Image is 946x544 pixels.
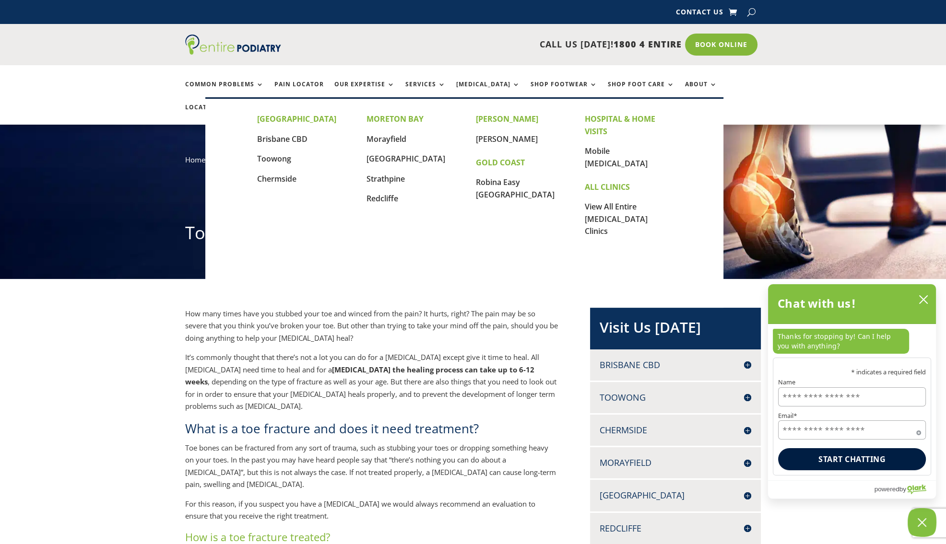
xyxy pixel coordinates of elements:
p: CALL US [DATE]! [318,38,682,51]
a: Common Problems [185,81,264,102]
a: [GEOGRAPHIC_DATA] [367,153,445,164]
span: 1800 4 ENTIRE [614,38,682,50]
a: Powered by Olark [874,481,936,498]
a: Mobile [MEDICAL_DATA] [585,146,648,169]
a: Home [185,155,205,164]
a: [MEDICAL_DATA] [456,81,520,102]
label: Name [778,379,926,385]
a: Robina Easy [GEOGRAPHIC_DATA] [475,177,554,200]
a: Services [405,81,446,102]
a: [PERSON_NAME] [475,134,537,144]
a: View All Entire [MEDICAL_DATA] Clinics [585,201,648,236]
label: Email* [778,413,926,419]
a: Brisbane CBD [257,134,307,144]
p: It’s commonly thought that there’s not a lot you can do for a [MEDICAL_DATA] except give it time ... [185,351,558,420]
p: How many times have you stubbed your toe and winced from the pain? It hurts, right? The pain may ... [185,308,558,352]
a: Pain Locator [274,81,324,102]
p: * indicates a required field [778,369,926,375]
button: close chatbox [916,292,931,307]
a: About [685,81,717,102]
input: Email [778,420,926,440]
a: Chermside [257,174,296,184]
a: Strathpine [367,174,405,184]
h1: Toe fracture [185,221,761,250]
a: Redcliffe [367,193,398,204]
strong: ALL CLINICS [585,182,630,192]
p: Toe bones can be fractured from any sort of trauma, such as stubbing your toes or dropping someth... [185,442,558,498]
a: Morayfield [367,134,406,144]
div: olark chatbox [768,284,936,499]
h4: Morayfield [600,457,751,469]
a: Our Expertise [334,81,395,102]
strong: GOLD COAST [475,157,524,168]
input: Name [778,387,926,406]
a: Contact Us [676,9,723,19]
img: logo (1) [185,35,281,55]
button: Close Chatbox [908,508,936,537]
span: Required field [916,428,921,433]
strong: HOSPITAL & HOME VISITS [585,114,655,137]
h2: Visit Us [DATE] [600,317,751,342]
strong: [GEOGRAPHIC_DATA] [257,114,336,124]
h4: Redcliffe [600,522,751,534]
a: Locations [185,104,233,125]
h4: Chermside [600,424,751,436]
a: Toowong [257,153,291,164]
a: Entire Podiatry [185,47,281,57]
div: chat [768,324,936,358]
button: Start chatting [778,448,926,470]
a: Shop Footwear [531,81,597,102]
a: Shop Foot Care [608,81,674,102]
h2: Chat with us! [778,294,856,313]
span: by [899,483,906,495]
h2: What is a toe fracture and does it need treatment? [185,420,558,442]
h4: Brisbane CBD [600,359,751,371]
span: powered [874,483,899,495]
strong: MORETON BAY [367,114,424,124]
strong: [MEDICAL_DATA] the healing process can take up to 6-12 weeks [185,365,534,387]
nav: breadcrumb [185,153,761,173]
p: Thanks for stopping by! Can I help you with anything? [773,329,909,354]
a: Book Online [685,34,757,56]
h4: Toowong [600,392,751,404]
strong: [PERSON_NAME] [475,114,538,124]
h4: [GEOGRAPHIC_DATA] [600,489,751,501]
p: For this reason, if you suspect you have a [MEDICAL_DATA] we would always recommend an evaluation... [185,498,558,530]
